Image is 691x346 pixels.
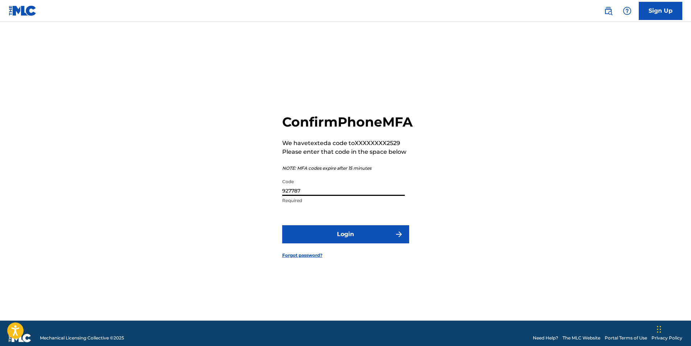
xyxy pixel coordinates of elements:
[604,7,613,15] img: search
[282,139,413,148] p: We have texted a code to XXXXXXXX2529
[601,4,616,18] a: Public Search
[40,335,124,341] span: Mechanical Licensing Collective © 2025
[395,230,403,239] img: f7272a7cc735f4ea7f67.svg
[533,335,558,341] a: Need Help?
[282,114,413,130] h2: Confirm Phone MFA
[282,165,413,172] p: NOTE: MFA codes expire after 15 minutes
[655,311,691,346] iframe: Chat Widget
[282,148,413,156] p: Please enter that code in the space below
[657,318,661,340] div: Drag
[651,335,682,341] a: Privacy Policy
[639,2,682,20] a: Sign Up
[623,7,632,15] img: help
[563,335,600,341] a: The MLC Website
[282,197,405,204] p: Required
[9,5,37,16] img: MLC Logo
[282,252,322,259] a: Forgot password?
[620,4,634,18] div: Help
[282,225,409,243] button: Login
[9,334,31,342] img: logo
[605,335,647,341] a: Portal Terms of Use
